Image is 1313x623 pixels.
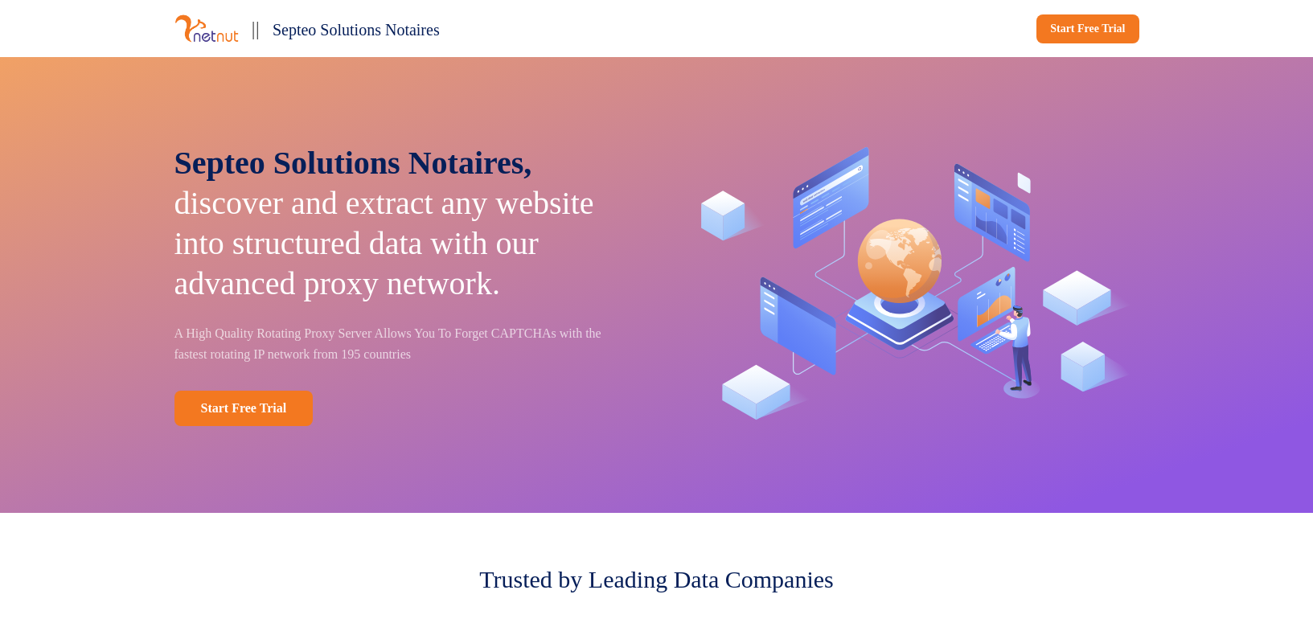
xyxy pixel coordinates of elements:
span: Septeo Solutions Notaires, [174,145,532,181]
p: discover and extract any website into structured data with our advanced proxy network. [174,143,634,304]
p: Trusted by Leading Data Companies [479,561,834,597]
p: A High Quality Rotating Proxy Server Allows You To Forget CAPTCHAs with the fastest rotating IP n... [174,323,634,365]
p: || [252,13,260,44]
a: Start Free Trial [1036,14,1139,43]
span: Septeo Solutions Notaires [273,21,440,39]
a: Start Free Trial [174,391,314,426]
